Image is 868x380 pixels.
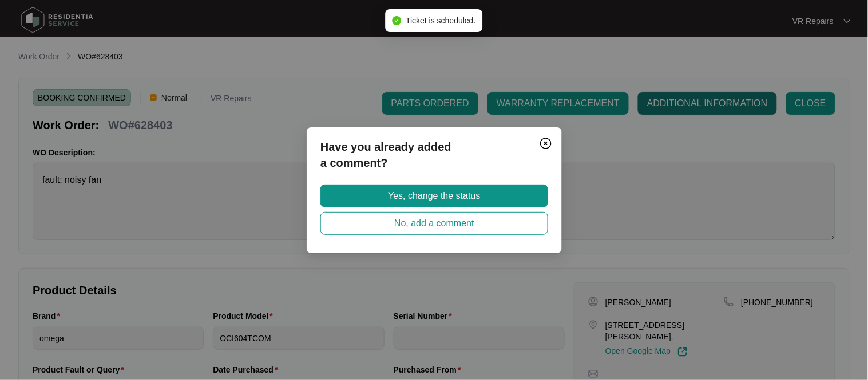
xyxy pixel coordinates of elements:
[537,134,555,153] button: Close
[320,212,548,235] button: No, add a comment
[320,185,548,207] button: Yes, change the status
[392,16,401,25] span: check-circle
[320,139,548,155] p: Have you already added
[394,217,474,230] span: No, add a comment
[539,137,553,150] img: closeCircle
[320,155,548,171] p: a comment?
[388,189,480,203] span: Yes, change the status
[406,16,475,25] span: Ticket is scheduled.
